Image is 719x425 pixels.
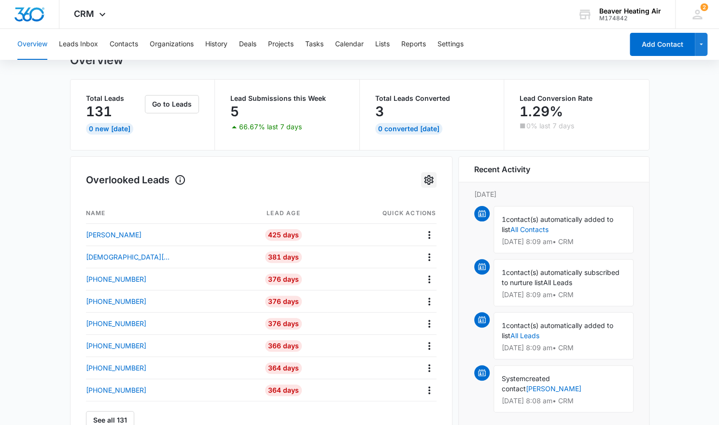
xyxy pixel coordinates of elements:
[265,318,302,329] div: 376 Days
[375,29,390,60] button: Lists
[205,29,227,60] button: History
[502,374,525,383] span: System
[86,363,240,373] a: [PHONE_NUMBER]
[86,341,146,351] p: [PHONE_NUMBER]
[145,100,199,108] a: Go to Leads
[502,321,506,329] span: 1
[86,385,240,395] a: [PHONE_NUMBER]
[17,29,47,60] button: Overview
[70,53,123,68] h1: Overview
[86,104,112,119] p: 131
[502,374,550,393] span: created contact
[599,15,661,22] div: account id
[526,123,574,129] p: 0% last 7 days
[86,274,240,284] a: [PHONE_NUMBER]
[265,296,302,307] div: 376 Days
[305,29,324,60] button: Tasks
[86,318,146,329] p: [PHONE_NUMBER]
[335,29,364,60] button: Calendar
[86,123,133,135] div: 0 New [DATE]
[74,9,94,19] span: CRM
[502,398,625,404] p: [DATE] 8:08 am • CRM
[510,331,539,340] a: All Leads
[86,274,146,284] p: [PHONE_NUMBER]
[265,340,302,352] div: 366 Days
[520,104,563,119] p: 1.29%
[502,268,506,276] span: 1
[502,321,613,340] span: contact(s) automatically added to list
[268,29,294,60] button: Projects
[86,95,143,102] p: Total Leads
[86,252,240,262] a: [DEMOGRAPHIC_DATA][PERSON_NAME]
[630,33,695,56] button: Add Contact
[230,95,344,102] p: Lead Submissions this Week
[502,291,625,298] p: [DATE] 8:09 am • CRM
[502,344,625,351] p: [DATE] 8:09 am • CRM
[422,294,437,309] button: Actions
[422,249,437,264] button: Actions
[110,29,138,60] button: Contacts
[502,238,625,245] p: [DATE] 8:09 am • CRM
[86,363,146,373] p: [PHONE_NUMBER]
[422,383,437,398] button: Actions
[86,230,141,240] p: [PERSON_NAME]
[422,338,437,353] button: Actions
[375,104,384,119] p: 3
[86,385,146,395] p: [PHONE_NUMBER]
[502,268,620,287] span: contact(s) automatically subscribed to nurture list
[265,362,302,374] div: 364 Days
[327,203,436,224] th: Quick actions
[230,104,239,119] p: 5
[422,272,437,287] button: Actions
[437,29,464,60] button: Settings
[265,229,302,241] div: 425 Days
[599,7,661,15] div: account name
[265,384,302,396] div: 364 Days
[375,123,442,135] div: 0 Converted [DATE]
[700,3,708,11] span: 2
[526,384,581,393] a: [PERSON_NAME]
[86,296,240,306] a: [PHONE_NUMBER]
[474,164,530,175] h6: Recent Activity
[59,29,98,60] button: Leads Inbox
[421,172,437,188] button: Settings
[700,3,708,11] div: notifications count
[239,29,256,60] button: Deals
[422,227,437,242] button: Actions
[240,203,327,224] th: Lead age
[86,230,240,240] a: [PERSON_NAME]
[543,278,572,287] span: All Leads
[401,29,426,60] button: Reports
[86,296,146,306] p: [PHONE_NUMBER]
[86,203,240,224] th: Name
[510,225,549,233] a: All Contacts
[86,173,186,187] h1: Overlooked Leads
[150,29,194,60] button: Organizations
[145,95,199,113] button: Go to Leads
[520,95,634,102] p: Lead Conversion Rate
[375,95,489,102] p: Total Leads Converted
[502,215,613,233] span: contact(s) automatically added to list
[265,274,302,285] div: 376 Days
[502,215,506,223] span: 1
[86,341,240,351] a: [PHONE_NUMBER]
[422,360,437,375] button: Actions
[239,123,302,130] p: 66.67% last 7 days
[265,251,302,263] div: 381 Days
[86,318,240,329] a: [PHONE_NUMBER]
[422,316,437,331] button: Actions
[86,252,173,262] p: [DEMOGRAPHIC_DATA][PERSON_NAME]
[474,189,634,199] p: [DATE]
